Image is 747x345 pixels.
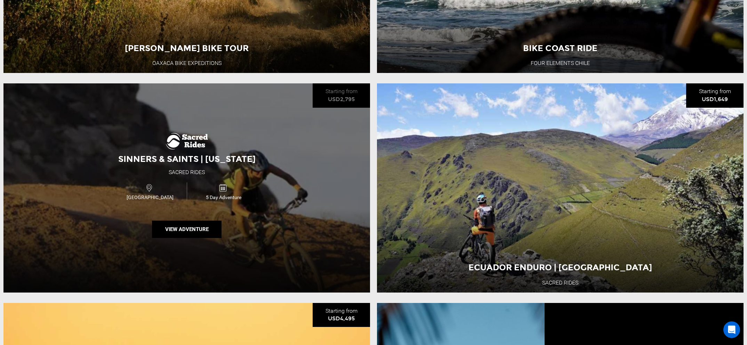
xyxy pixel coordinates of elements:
button: View Adventure [152,221,222,238]
div: Sacred Rides [169,169,205,176]
span: Sinners & Saints | [US_STATE] [118,154,256,164]
span: 5 Day Adventure [187,194,260,201]
img: images [166,133,208,150]
span: [GEOGRAPHIC_DATA] [113,194,187,201]
div: Open Intercom Messenger [723,321,740,338]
